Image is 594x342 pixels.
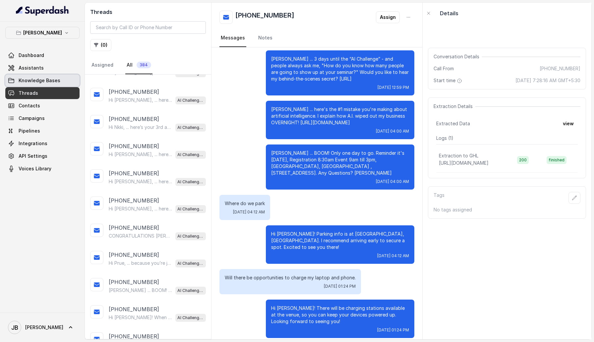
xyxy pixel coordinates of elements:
[271,56,409,82] p: [PERSON_NAME] ... 3 days until the “AI Challenge” - and people always ask me, "How do you know ho...
[436,120,470,127] span: Extracted Data
[109,197,159,204] p: [PHONE_NUMBER]
[5,138,80,149] a: Integrations
[5,62,80,74] a: Assistants
[439,152,478,159] p: Extraction to GHL
[177,179,204,185] p: AI Challenge Australia
[19,140,47,147] span: Integrations
[109,278,159,286] p: [PHONE_NUMBER]
[515,77,580,84] span: [DATE] 7:28:16 AM GMT+5:30
[547,156,566,164] span: finished
[5,112,80,124] a: Campaigns
[378,85,409,90] span: [DATE] 12:59 PM
[109,305,159,313] p: [PHONE_NUMBER]
[109,224,159,232] p: [PHONE_NUMBER]
[19,90,38,96] span: Threads
[235,11,294,24] h2: [PHONE_NUMBER]
[90,56,115,74] a: Assigned
[5,49,80,61] a: Dashboard
[271,150,409,176] p: [PERSON_NAME] ... BOOM! Only one day to go. Reminder it's [DATE], Registration 8:30am ​Event 9am ...
[436,135,578,142] p: Logs ( 1 )
[376,11,400,23] button: Assign
[177,233,204,240] p: AI Challenge Australia
[19,52,44,59] span: Dashboard
[517,156,529,164] span: 200
[434,206,580,213] p: No tags assigned
[5,27,80,39] button: [PERSON_NAME]
[109,124,172,131] p: Hi Nkki, ... here’s your 3rd and final pre-event training for you. Is A.I. going to steal your bu...
[109,97,172,103] p: Hi [PERSON_NAME], ... here’s your 3rd and final pre-event training for you. Is A.I. going to stea...
[440,9,458,17] p: Details
[109,205,172,212] p: Hi [PERSON_NAME], ... here’s your 3rd and final pre-event training for you. Is A.I. going to stea...
[109,287,172,294] p: [PERSON_NAME] ... BOOM! Only one day to go. Reminder it's [DATE], Registration 8:30am ​Event 9am ...
[19,115,45,122] span: Campaigns
[225,200,265,207] p: Where do we park
[219,29,414,47] nav: Tabs
[177,124,204,131] p: AI Challenge Australia
[109,169,159,177] p: [PHONE_NUMBER]
[271,305,409,325] p: Hi [PERSON_NAME]! There will be charging stations available at the venue, so you can keep your de...
[19,65,44,71] span: Assistants
[19,165,51,172] span: Voices Library
[257,29,274,47] a: Notes
[177,314,204,321] p: AI Challenge Australia
[19,77,60,84] span: Knowledge Bases
[109,88,159,96] p: [PHONE_NUMBER]
[377,253,409,258] span: [DATE] 04:12 AM
[559,118,578,130] button: view
[177,151,204,158] p: AI Challenge Australia
[90,8,206,16] h2: Threads
[434,192,445,204] p: Tags
[109,178,172,185] p: Hi [PERSON_NAME], ... here’s your 3rd and final pre-event training for you. Is A.I. going to stea...
[19,153,47,159] span: API Settings
[5,163,80,175] a: Voices Library
[90,56,206,74] nav: Tabs
[109,314,172,321] p: Hi [PERSON_NAME]! When you're ready, this video shows how AI is transforming marketing and can he...
[137,62,151,68] span: 384
[109,233,172,239] p: CONGRATULATIONS [PERSON_NAME], ... because you’re joining me at the AI Challenge, here’s pre-trai...
[19,102,40,109] span: Contacts
[177,206,204,212] p: AI Challenge Australia
[109,151,172,158] p: Hi [PERSON_NAME], ... here’s your 3rd and final pre-event training for you. Is A.I. going to stea...
[125,56,152,74] a: All384
[5,87,80,99] a: Threads
[434,53,482,60] span: Conversation Details
[219,29,246,47] a: Messages
[540,65,580,72] span: [PHONE_NUMBER]
[434,65,454,72] span: Call From
[376,179,409,184] span: [DATE] 04:00 AM
[109,251,159,259] p: [PHONE_NUMBER]
[19,128,40,134] span: Pipelines
[25,324,63,331] span: [PERSON_NAME]
[434,77,463,84] span: Start time
[5,125,80,137] a: Pipelines
[90,39,111,51] button: (0)
[271,231,409,251] p: Hi [PERSON_NAME]! Parking info is at [GEOGRAPHIC_DATA], [GEOGRAPHIC_DATA]. I recommend arriving e...
[177,97,204,104] p: AI Challenge Australia
[233,209,265,215] span: [DATE] 04:12 AM
[109,260,172,266] p: Hi Prue, ... because you’re joining me at the AI Challenge, I’ve created some pre-event training ...
[16,5,69,16] img: light.svg
[324,284,356,289] span: [DATE] 01:24 PM
[11,324,18,331] text: JB
[5,150,80,162] a: API Settings
[109,332,159,340] p: [PHONE_NUMBER]
[23,29,62,37] p: [PERSON_NAME]
[377,327,409,333] span: [DATE] 01:24 PM
[5,75,80,86] a: Knowledge Bases
[225,274,356,281] p: Will there be opportunities to charge my laptop and phone.
[90,21,206,34] input: Search by Call ID or Phone Number
[5,100,80,112] a: Contacts
[376,129,409,134] span: [DATE] 04:00 AM
[5,318,80,337] a: [PERSON_NAME]
[177,260,204,267] p: AI Challenge Australia
[271,106,409,126] p: [PERSON_NAME] ... here's the #1 mistake you're making about artificial intelligence. I explain ho...
[434,103,475,110] span: Extraction Details
[109,115,159,123] p: [PHONE_NUMBER]
[439,160,489,166] span: [URL][DOMAIN_NAME]
[109,142,159,150] p: [PHONE_NUMBER]
[177,287,204,294] p: AI Challenge Australia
